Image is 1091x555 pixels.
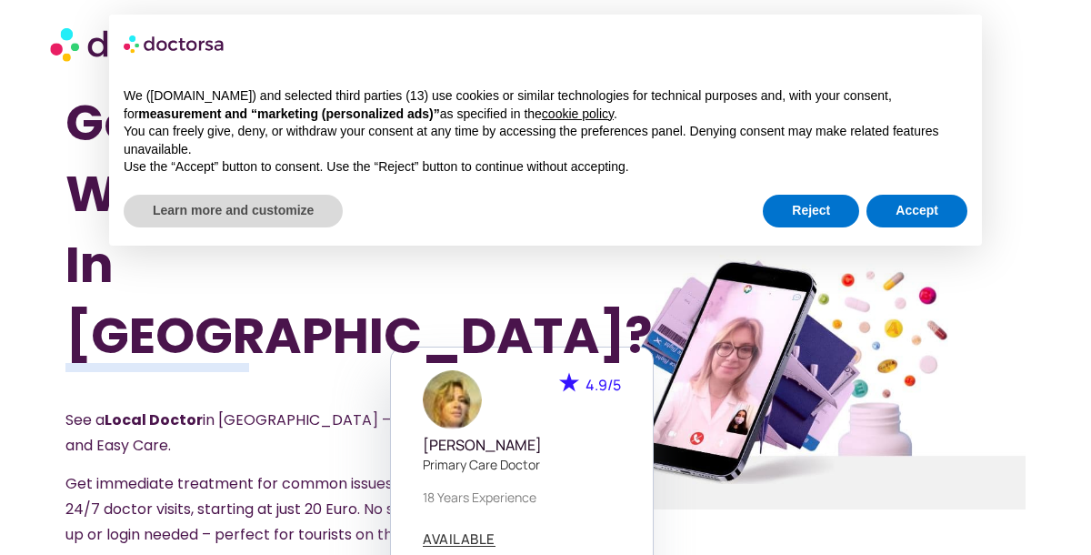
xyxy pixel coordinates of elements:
p: Primary care doctor [423,455,621,474]
button: Learn more and customize [124,195,343,227]
strong: measurement and “marketing (personalized ads)” [138,106,439,121]
span: Get immediate treatment for common issues with 24/7 doctor visits, starting at just 20 Euro. No s... [65,473,426,545]
span: 4.9/5 [586,375,621,395]
h1: Got Sick While Traveling In [GEOGRAPHIC_DATA]? [65,87,474,371]
p: Use the “Accept” button to consent. Use the “Reject” button to continue without accepting. [124,158,967,177]
h5: [PERSON_NAME] [423,437,621,454]
button: Accept [866,195,967,227]
img: logo [124,29,225,58]
p: We ([DOMAIN_NAME]) and selected third parties (13) use cookies or similar technologies for techni... [124,87,967,123]
button: Reject [763,195,859,227]
span: See a in [GEOGRAPHIC_DATA] – Fast and Easy Care. [65,409,425,456]
a: cookie policy [542,106,614,121]
p: You can freely give, deny, or withdraw your consent at any time by accessing the preferences pane... [124,123,967,158]
span: AVAILABLE [423,532,495,546]
a: AVAILABLE [423,532,495,547]
p: 18 years experience [423,488,621,507]
strong: Local Doctor [105,409,203,430]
